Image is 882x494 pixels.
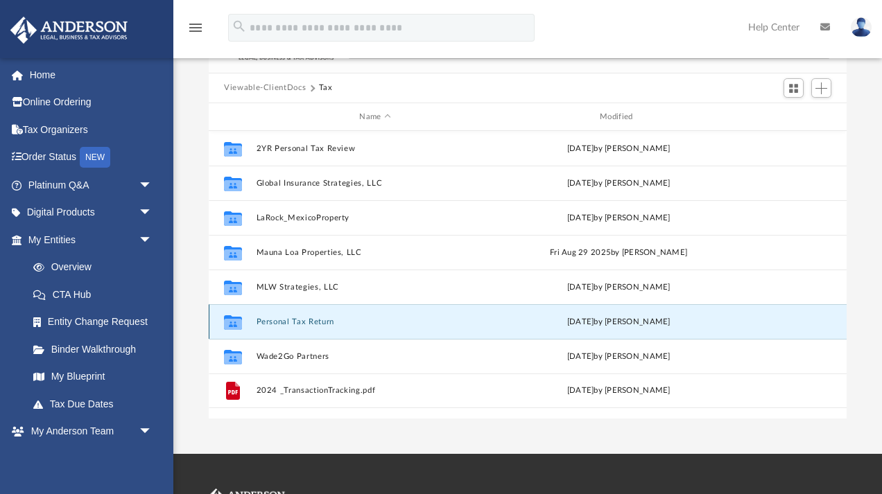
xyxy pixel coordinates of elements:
[19,281,173,308] a: CTA Hub
[257,387,494,396] button: 2024 _TransactionTracking.pdf
[19,363,166,391] a: My Blueprint
[139,171,166,200] span: arrow_drop_down
[6,17,132,44] img: Anderson Advisors Platinum Portal
[139,418,166,446] span: arrow_drop_down
[19,390,173,418] a: Tax Due Dates
[743,111,840,123] div: id
[257,144,494,153] button: 2YR Personal Tax Review
[10,143,173,172] a: Order StatusNEW
[500,177,738,190] div: [DATE] by [PERSON_NAME]
[139,226,166,254] span: arrow_drop_down
[256,111,494,123] div: Name
[500,247,738,259] div: Fri Aug 29 2025 by [PERSON_NAME]
[500,316,738,328] div: [DATE] by [PERSON_NAME]
[257,352,494,361] button: Wade2Go Partners
[19,335,173,363] a: Binder Walkthrough
[500,281,738,294] div: [DATE] by [PERSON_NAME]
[187,26,204,36] a: menu
[784,78,804,98] button: Switch to Grid View
[500,212,738,224] div: [DATE] by [PERSON_NAME]
[257,283,494,292] button: MLW Strategies, LLC
[224,82,306,94] button: Viewable-ClientDocs
[500,385,738,398] div: [DATE] by [PERSON_NAME]
[139,199,166,227] span: arrow_drop_down
[10,116,173,143] a: Tax Organizers
[232,19,247,34] i: search
[10,226,173,254] a: My Entitiesarrow_drop_down
[319,82,333,94] button: Tax
[10,61,173,89] a: Home
[500,143,738,155] div: [DATE] by [PERSON_NAME]
[811,78,832,98] button: Add
[257,213,494,222] button: LaRock_MexicoProperty
[10,199,173,227] a: Digital Productsarrow_drop_down
[10,89,173,116] a: Online Ordering
[19,308,173,336] a: Entity Change Request
[209,131,847,418] div: grid
[80,147,110,168] div: NEW
[19,254,173,281] a: Overview
[257,248,494,257] button: Mauna Loa Properties, LLC
[187,19,204,36] i: menu
[257,317,494,326] button: Personal Tax Return
[10,171,173,199] a: Platinum Q&Aarrow_drop_down
[257,179,494,188] button: Global Insurance Strategies, LLC
[499,111,737,123] div: Modified
[215,111,250,123] div: id
[10,418,166,446] a: My Anderson Teamarrow_drop_down
[19,445,159,473] a: My Anderson Team
[851,17,872,37] img: User Pic
[500,351,738,363] div: [DATE] by [PERSON_NAME]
